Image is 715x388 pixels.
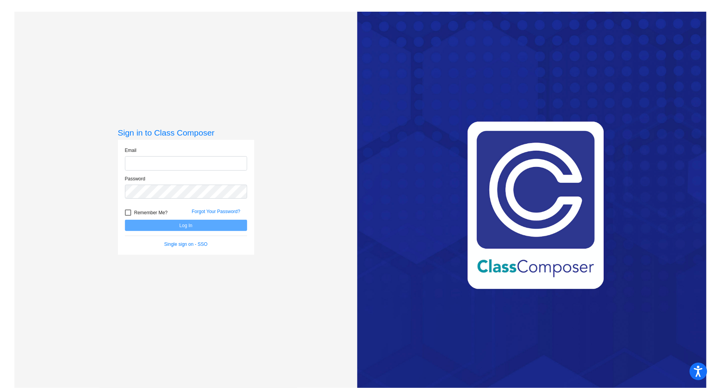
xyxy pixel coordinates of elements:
a: Forgot Your Password? [192,209,241,214]
h3: Sign in to Class Composer [118,128,254,138]
a: Single sign on - SSO [164,242,207,247]
label: Password [125,175,146,182]
label: Email [125,147,137,154]
span: Remember Me? [134,208,168,217]
button: Log In [125,220,247,231]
